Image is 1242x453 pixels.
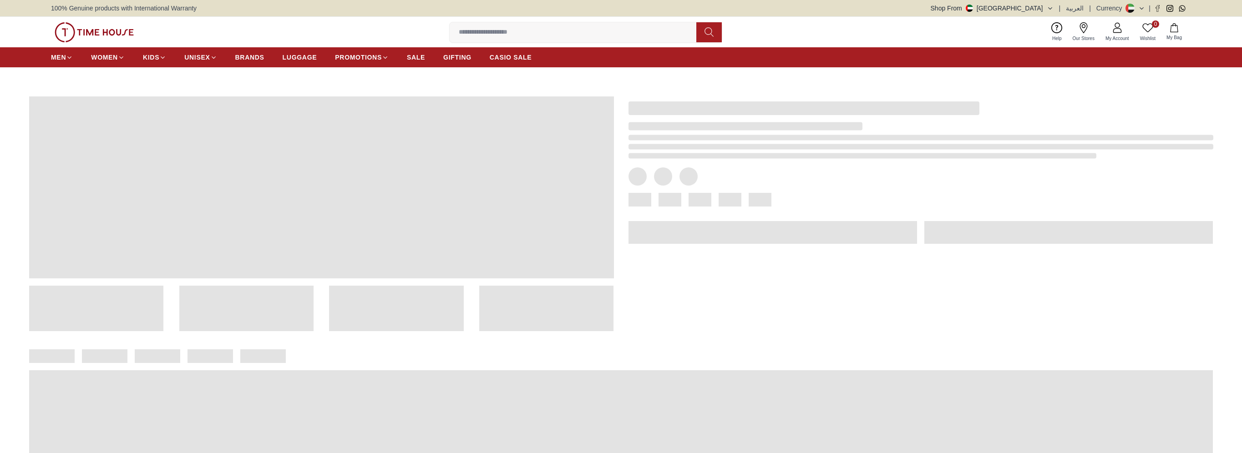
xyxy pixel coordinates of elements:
[235,53,264,62] span: BRANDS
[1047,20,1067,44] a: Help
[1179,5,1186,12] a: Whatsapp
[184,49,217,65] a: UNISEX
[51,4,197,13] span: 100% Genuine products with International Warranty
[335,49,389,65] a: PROMOTIONS
[1096,4,1126,13] div: Currency
[55,22,134,42] img: ...
[1089,4,1091,13] span: |
[184,53,210,62] span: UNISEX
[490,53,532,62] span: CASIO SALE
[51,53,66,62] span: MEN
[1069,35,1098,42] span: Our Stores
[407,53,425,62] span: SALE
[1152,20,1159,28] span: 0
[966,5,973,12] img: United Arab Emirates
[490,49,532,65] a: CASIO SALE
[283,53,317,62] span: LUGGAGE
[1135,20,1161,44] a: 0Wishlist
[1166,5,1173,12] a: Instagram
[1136,35,1159,42] span: Wishlist
[91,49,125,65] a: WOMEN
[335,53,382,62] span: PROMOTIONS
[1163,34,1186,41] span: My Bag
[235,49,264,65] a: BRANDS
[1049,35,1065,42] span: Help
[143,53,159,62] span: KIDS
[1059,4,1061,13] span: |
[1102,35,1133,42] span: My Account
[1161,21,1187,43] button: My Bag
[1066,4,1084,13] button: العربية
[1067,20,1100,44] a: Our Stores
[1154,5,1161,12] a: Facebook
[443,49,471,65] a: GIFTING
[407,49,425,65] a: SALE
[931,4,1054,13] button: Shop From[GEOGRAPHIC_DATA]
[143,49,166,65] a: KIDS
[91,53,118,62] span: WOMEN
[1149,4,1151,13] span: |
[283,49,317,65] a: LUGGAGE
[51,49,73,65] a: MEN
[443,53,471,62] span: GIFTING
